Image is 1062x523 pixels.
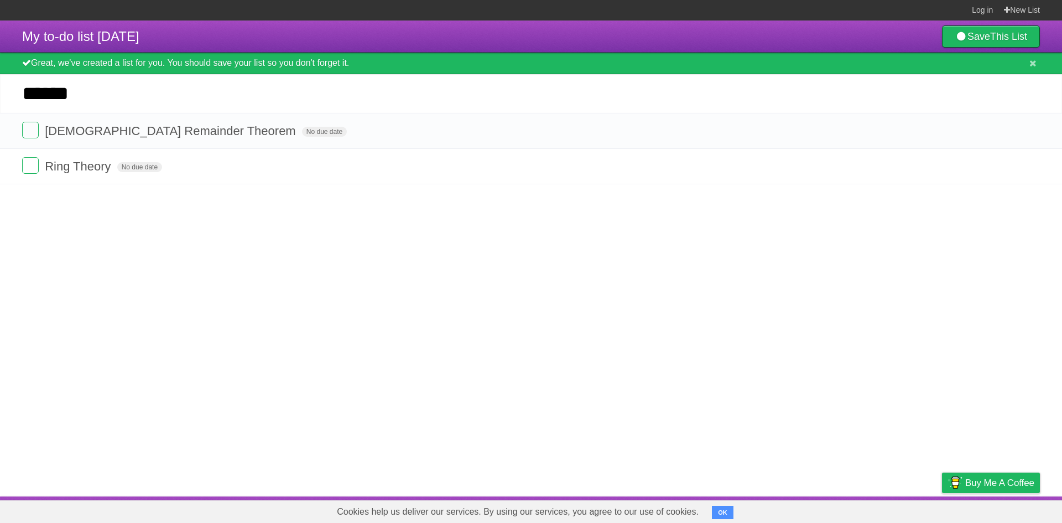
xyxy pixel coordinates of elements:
a: SaveThis List [942,25,1040,48]
a: About [795,499,818,520]
span: Buy me a coffee [965,473,1034,493]
span: Cookies help us deliver our services. By using our services, you agree to our use of cookies. [326,501,710,523]
a: Privacy [928,499,956,520]
b: This List [990,31,1027,42]
button: OK [712,506,733,519]
span: No due date [302,127,347,137]
span: [DEMOGRAPHIC_DATA] Remainder Theorem [45,124,299,138]
span: My to-do list [DATE] [22,29,139,44]
span: No due date [117,162,162,172]
label: Done [22,157,39,174]
span: Ring Theory [45,159,113,173]
a: Developers [831,499,876,520]
a: Terms [890,499,914,520]
img: Buy me a coffee [948,473,962,492]
label: Done [22,122,39,138]
a: Suggest a feature [970,499,1040,520]
a: Buy me a coffee [942,473,1040,493]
